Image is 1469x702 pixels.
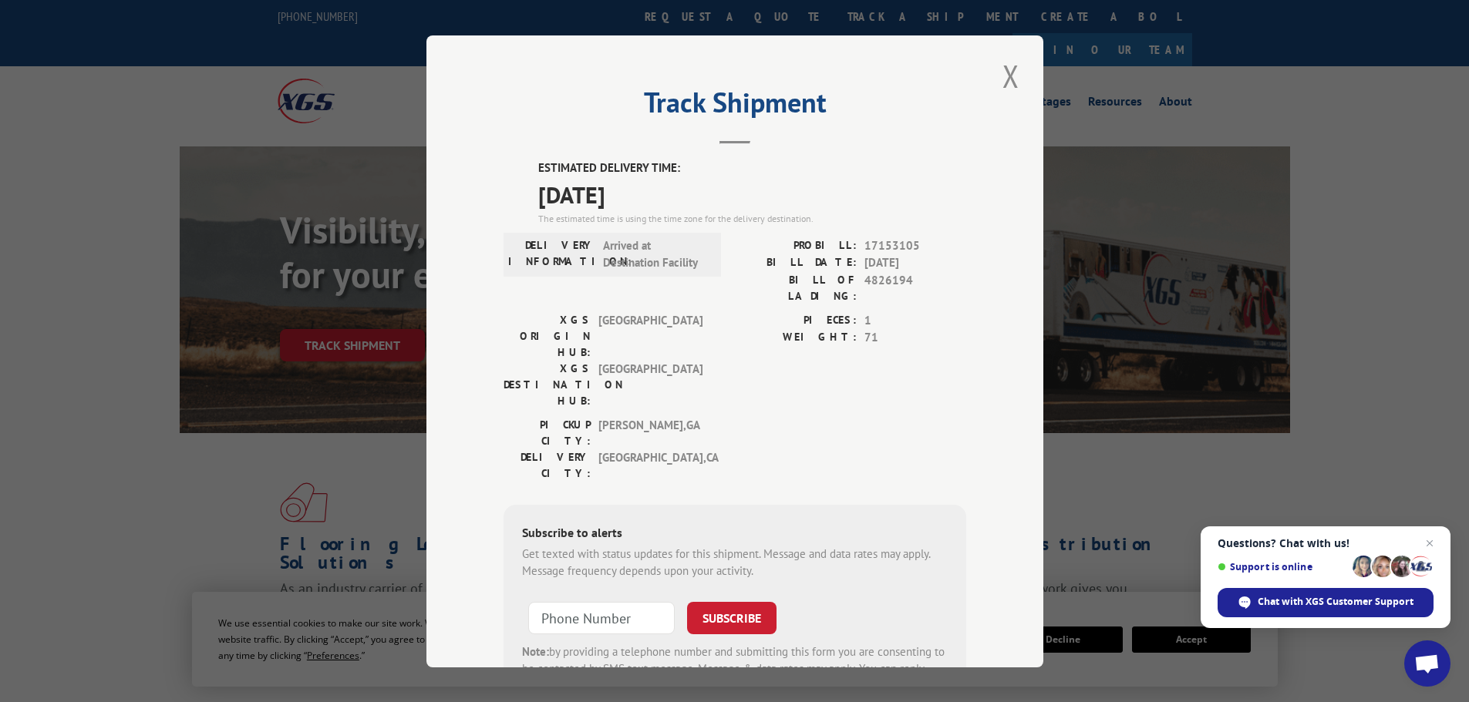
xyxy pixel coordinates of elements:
div: The estimated time is using the time zone for the delivery destination. [538,211,966,225]
label: DELIVERY CITY: [504,448,591,481]
span: 71 [864,329,966,347]
button: SUBSCRIBE [687,601,777,633]
a: Open chat [1404,640,1450,687]
span: [GEOGRAPHIC_DATA] [598,360,702,408]
label: BILL DATE: [735,254,857,272]
h2: Track Shipment [504,92,966,121]
span: [DATE] [538,176,966,211]
span: Arrived at Destination Facility [603,237,707,271]
span: Support is online [1218,561,1347,573]
span: [DATE] [864,254,966,272]
label: XGS ORIGIN HUB: [504,311,591,360]
div: Get texted with status updates for this shipment. Message and data rates may apply. Message frequ... [522,545,948,579]
button: Close modal [998,55,1024,97]
span: Questions? Chat with us! [1218,537,1434,549]
label: DELIVERY INFORMATION: [508,237,595,271]
label: ESTIMATED DELIVERY TIME: [538,160,966,177]
label: BILL OF LADING: [735,271,857,304]
label: WEIGHT: [735,329,857,347]
label: PICKUP CITY: [504,416,591,448]
input: Phone Number [528,601,675,633]
span: 17153105 [864,237,966,254]
span: Chat with XGS Customer Support [1258,595,1413,609]
span: 1 [864,311,966,329]
span: Chat with XGS Customer Support [1218,588,1434,617]
label: PROBILL: [735,237,857,254]
div: by providing a telephone number and submitting this form you are consenting to be contacted by SM... [522,643,948,695]
span: [GEOGRAPHIC_DATA] , CA [598,448,702,481]
span: 4826194 [864,271,966,304]
strong: Note: [522,643,549,658]
span: [GEOGRAPHIC_DATA] [598,311,702,360]
label: XGS DESTINATION HUB: [504,360,591,408]
div: Subscribe to alerts [522,522,948,545]
label: PIECES: [735,311,857,329]
span: [PERSON_NAME] , GA [598,416,702,448]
